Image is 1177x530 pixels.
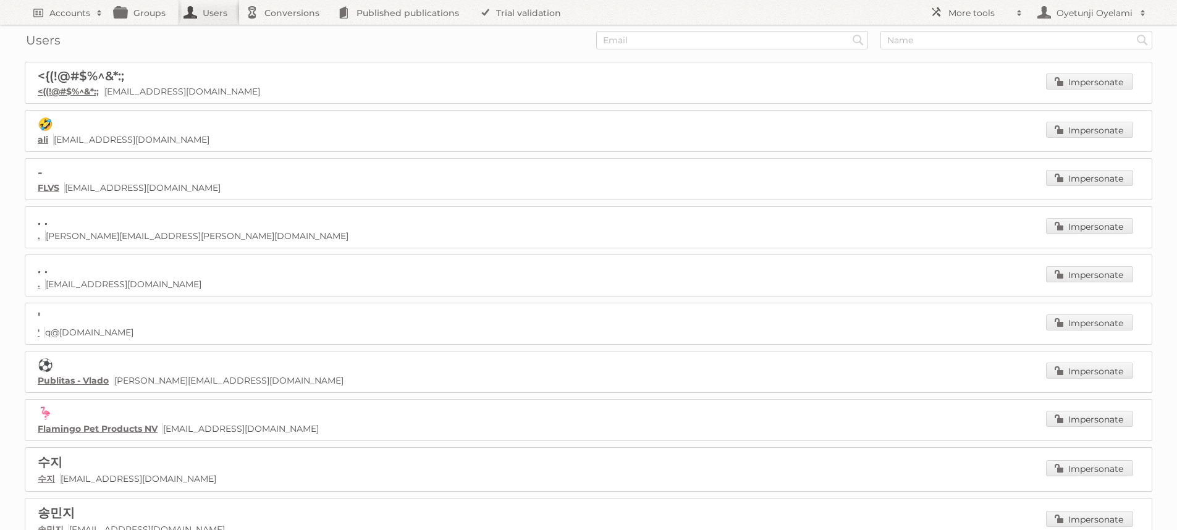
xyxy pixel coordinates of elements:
[38,473,1139,485] p: [EMAIL_ADDRESS][DOMAIN_NAME]
[1046,122,1133,138] a: Impersonate
[1046,314,1133,330] a: Impersonate
[38,230,1139,242] p: [PERSON_NAME][EMAIL_ADDRESS][PERSON_NAME][DOMAIN_NAME]
[948,7,1010,19] h2: More tools
[38,423,1139,434] p: [EMAIL_ADDRESS][DOMAIN_NAME]
[880,31,1152,49] input: Name
[38,279,40,290] a: .
[38,182,1139,193] p: [EMAIL_ADDRESS][DOMAIN_NAME]
[38,86,1139,97] p: [EMAIL_ADDRESS][DOMAIN_NAME]
[1133,31,1152,49] input: Search
[38,375,1139,386] p: [PERSON_NAME][EMAIL_ADDRESS][DOMAIN_NAME]
[1046,170,1133,186] a: Impersonate
[38,261,48,276] span: . .
[38,358,53,372] span: ⚽
[38,134,1139,145] p: [EMAIL_ADDRESS][DOMAIN_NAME]
[38,230,40,242] a: .
[1046,363,1133,379] a: Impersonate
[49,7,90,19] h2: Accounts
[1046,74,1133,90] a: Impersonate
[38,327,1139,338] p: q@[DOMAIN_NAME]
[38,182,59,193] a: FLVS
[38,505,75,520] span: 송민지
[38,69,124,83] span: <{(!@#$%^&*:;
[596,31,868,49] input: Email
[38,134,48,145] a: ali
[38,327,40,338] a: '
[1046,411,1133,427] a: Impersonate
[38,279,1139,290] p: [EMAIL_ADDRESS][DOMAIN_NAME]
[849,31,867,49] input: Search
[1046,266,1133,282] a: Impersonate
[38,473,55,484] a: 수지
[38,423,158,434] a: Flamingo Pet Products NV
[1046,218,1133,234] a: Impersonate
[1046,460,1133,476] a: Impersonate
[38,309,40,324] span: '
[1053,7,1134,19] h2: Oyetunji Oyelami
[38,117,53,132] span: 🤣
[38,86,99,97] a: <{(!@#$%^&*:;
[38,213,48,228] span: . .
[38,165,43,180] span: -
[38,406,53,421] span: 🦩
[38,455,62,469] span: 수지
[38,375,109,386] a: Publitas - Vlado
[1046,511,1133,527] a: Impersonate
